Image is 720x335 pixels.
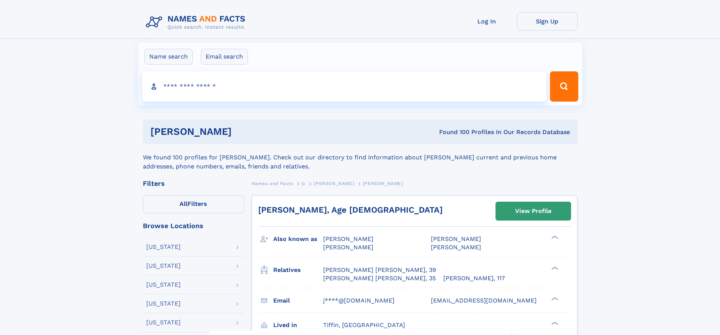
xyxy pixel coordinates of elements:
div: We found 100 profiles for [PERSON_NAME]. Check out our directory to find information about [PERSO... [143,144,578,171]
div: [US_STATE] [146,244,181,250]
a: [PERSON_NAME] [PERSON_NAME], 39 [323,266,436,274]
h3: Also known as [273,233,323,245]
label: Name search [144,49,193,65]
a: G [302,179,305,188]
a: [PERSON_NAME], Age [DEMOGRAPHIC_DATA] [258,205,443,215]
div: [US_STATE] [146,301,181,307]
label: Filters [143,195,244,213]
a: [PERSON_NAME], 117 [443,274,505,283]
span: Tiffin, [GEOGRAPHIC_DATA] [323,321,405,329]
span: G [302,181,305,186]
h3: Lived in [273,319,323,332]
div: ❯ [550,266,559,270]
input: search input [142,71,547,102]
div: [US_STATE] [146,282,181,288]
a: Names and Facts [252,179,293,188]
a: [PERSON_NAME] [PERSON_NAME], 35 [323,274,436,283]
span: [PERSON_NAME] [323,235,373,242]
div: ❯ [550,321,559,326]
span: [PERSON_NAME] [363,181,403,186]
div: View Profile [515,202,551,220]
div: ❯ [550,235,559,240]
span: [EMAIL_ADDRESS][DOMAIN_NAME] [431,297,537,304]
h3: Relatives [273,264,323,276]
span: [PERSON_NAME] [431,244,481,251]
label: Email search [201,49,248,65]
a: [PERSON_NAME] [314,179,354,188]
div: [US_STATE] [146,320,181,326]
span: [PERSON_NAME] [314,181,354,186]
div: Browse Locations [143,222,244,229]
a: Log In [457,12,517,31]
span: [PERSON_NAME] [431,235,481,242]
div: ❯ [550,296,559,301]
div: Found 100 Profiles In Our Records Database [335,128,570,136]
h1: [PERSON_NAME] [150,127,336,136]
img: Logo Names and Facts [143,12,252,32]
a: View Profile [496,202,571,220]
div: [US_STATE] [146,263,181,269]
button: Search Button [550,71,578,102]
span: All [180,200,187,207]
h3: Email [273,294,323,307]
a: Sign Up [517,12,578,31]
div: Filters [143,180,244,187]
span: [PERSON_NAME] [323,244,373,251]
